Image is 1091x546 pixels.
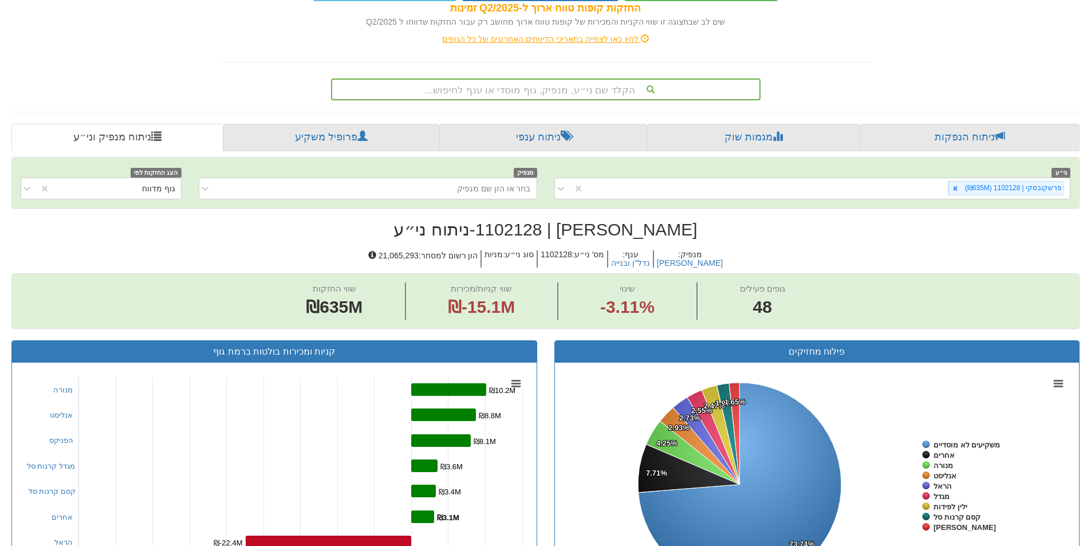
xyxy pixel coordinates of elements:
[934,472,956,480] tspan: אנליסט
[440,462,463,471] tspan: ₪3.6M
[131,168,181,178] span: הצג החזקות לפי
[860,124,1080,151] a: ניתוח הנפקות
[29,487,76,496] a: קסם קרנות סל
[740,295,785,320] span: 48
[934,482,952,490] tspan: הראל
[611,259,650,268] button: נדל"ן ובנייה
[691,406,712,415] tspan: 2.55%
[451,284,512,293] span: שווי קניות/מכירות
[306,297,363,316] span: ₪635M
[600,295,655,320] span: -3.11%
[647,124,860,151] a: מגמות שוק
[653,250,726,268] h5: מנפיק :
[489,386,515,395] tspan: ₪10.2M
[646,469,667,477] tspan: 7.71%
[11,124,223,151] a: ניתוח מנפיק וני״ע
[962,182,1064,195] div: פרשקובסקי | 1102128 (₪635M)
[11,220,1080,239] h2: [PERSON_NAME] | 1102128 - ניתוח ני״ע
[21,347,528,357] h3: קניות ומכירות בולטות ברמת גוף
[934,451,955,459] tspan: אחרים
[934,513,980,521] tspan: קסם קרנות סל
[934,441,1000,449] tspan: משקיעים לא מוסדיים
[679,414,700,422] tspan: 2.73%
[52,513,73,521] a: אחרים
[223,124,439,151] a: פרופיל משקיע
[474,437,496,446] tspan: ₪8.1M
[448,297,515,316] span: ₪-15.1M
[1051,168,1070,178] span: ני״ע
[934,492,950,501] tspan: מגדל
[219,1,872,16] div: החזקות קופות טווח ארוך ל-Q2/2025 זמינות
[457,183,531,194] div: בחר או הזן שם מנפיק
[211,33,881,45] div: לחץ כאן לצפייה בתאריכי הדיווחים האחרונים של כל הגופים
[564,347,1071,357] h3: פילוח מחזיקים
[740,284,785,293] span: גופים פעילים
[724,398,746,406] tspan: 1.65%
[219,16,872,28] div: שים לב שבתצוגה זו שווי הקניות והמכירות של קופות טווח ארוך מחושב רק עבור החזקות שדווחו ל Q2/2025
[439,488,461,496] tspan: ₪3.4M
[715,399,736,407] tspan: 1.96%
[607,250,653,268] h5: ענף :
[332,80,759,99] div: הקלד שם ני״ע, מנפיק, גוף מוסדי או ענף לחיפוש...
[479,411,501,420] tspan: ₪8.8M
[668,423,690,432] tspan: 2.93%
[934,461,953,470] tspan: מנורה
[53,386,73,394] a: מנורה
[934,502,967,511] tspan: ילין לפידות
[437,513,459,522] tspan: ₪3.1M
[480,250,537,268] h5: סוג ני״ע : מניות
[27,462,75,470] a: מגדל קרנות סל
[620,284,635,293] span: שינוי
[514,168,537,178] span: מנפיק
[656,439,678,447] tspan: 4.25%
[537,250,607,268] h5: מס' ני״ע : 1102128
[704,402,725,410] tspan: 2.47%
[934,523,996,532] tspan: [PERSON_NAME]
[439,124,647,151] a: ניתוח ענפי
[142,183,175,194] div: גוף מדווח
[313,284,356,293] span: שווי החזקות
[365,250,481,268] h5: הון רשום למסחר : 21,065,293
[657,259,723,268] button: [PERSON_NAME]
[50,411,73,419] a: אנליסט
[49,436,73,445] a: הפניקס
